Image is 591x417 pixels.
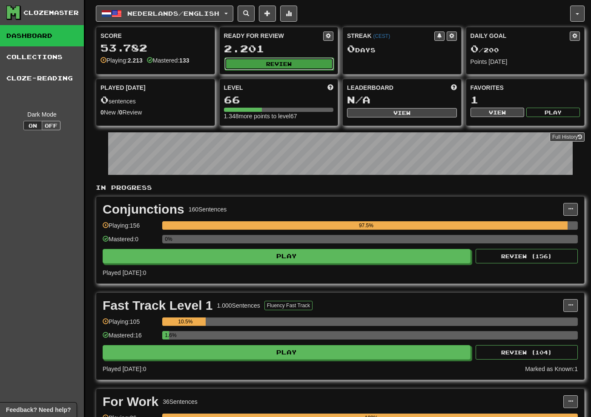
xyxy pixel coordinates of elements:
[165,317,206,326] div: 10.5%
[476,345,578,360] button: Review (104)
[165,221,567,230] div: 97.5%
[224,43,334,54] div: 2.201
[96,183,585,192] p: In Progress
[6,110,77,119] div: Dark Mode
[179,57,189,64] strong: 133
[100,31,210,40] div: Score
[471,94,580,105] div: 1
[476,249,578,263] button: Review (156)
[347,43,355,54] span: 0
[103,221,158,235] div: Playing: 156
[373,33,390,39] a: (CEST)
[280,6,297,22] button: More stats
[100,56,143,65] div: Playing:
[526,108,580,117] button: Play
[100,108,210,117] div: New / Review
[103,203,184,216] div: Conjunctions
[6,406,71,414] span: Open feedback widget
[127,10,219,17] span: Nederlands / English
[347,108,457,117] button: View
[224,112,334,120] div: 1.348 more points to level 67
[103,395,158,408] div: For Work
[224,31,324,40] div: Ready for Review
[471,108,524,117] button: View
[103,331,158,345] div: Mastered: 16
[100,109,104,116] strong: 0
[103,345,471,360] button: Play
[224,57,334,70] button: Review
[347,43,457,54] div: Day s
[525,365,578,373] div: Marked as Known: 1
[100,83,146,92] span: Played [DATE]
[471,57,580,66] div: Points [DATE]
[224,83,243,92] span: Level
[471,46,499,54] span: / 200
[163,397,198,406] div: 36 Sentences
[238,6,255,22] button: Search sentences
[165,331,169,340] div: 1.6%
[327,83,333,92] span: Score more points to level up
[100,43,210,53] div: 53.782
[103,269,146,276] span: Played [DATE]: 0
[128,57,143,64] strong: 2.213
[550,132,585,142] a: Full History
[23,121,42,130] button: On
[100,94,210,106] div: sentences
[264,301,313,310] button: Fluency Fast Track
[347,94,370,106] span: N/A
[189,205,227,214] div: 160 Sentences
[103,366,146,372] span: Played [DATE]: 0
[217,301,260,310] div: 1.000 Sentences
[451,83,457,92] span: This week in points, UTC
[42,121,60,130] button: Off
[103,249,471,263] button: Play
[103,317,158,331] div: Playing: 105
[119,109,123,116] strong: 0
[471,31,570,41] div: Daily Goal
[347,83,393,92] span: Leaderboard
[100,94,109,106] span: 0
[23,9,79,17] div: Clozemaster
[103,235,158,249] div: Mastered: 0
[259,6,276,22] button: Add sentence to collection
[471,83,580,92] div: Favorites
[147,56,189,65] div: Mastered:
[224,94,334,105] div: 66
[96,6,233,22] button: Nederlands/English
[347,31,434,40] div: Streak
[471,43,479,54] span: 0
[103,299,213,312] div: Fast Track Level 1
